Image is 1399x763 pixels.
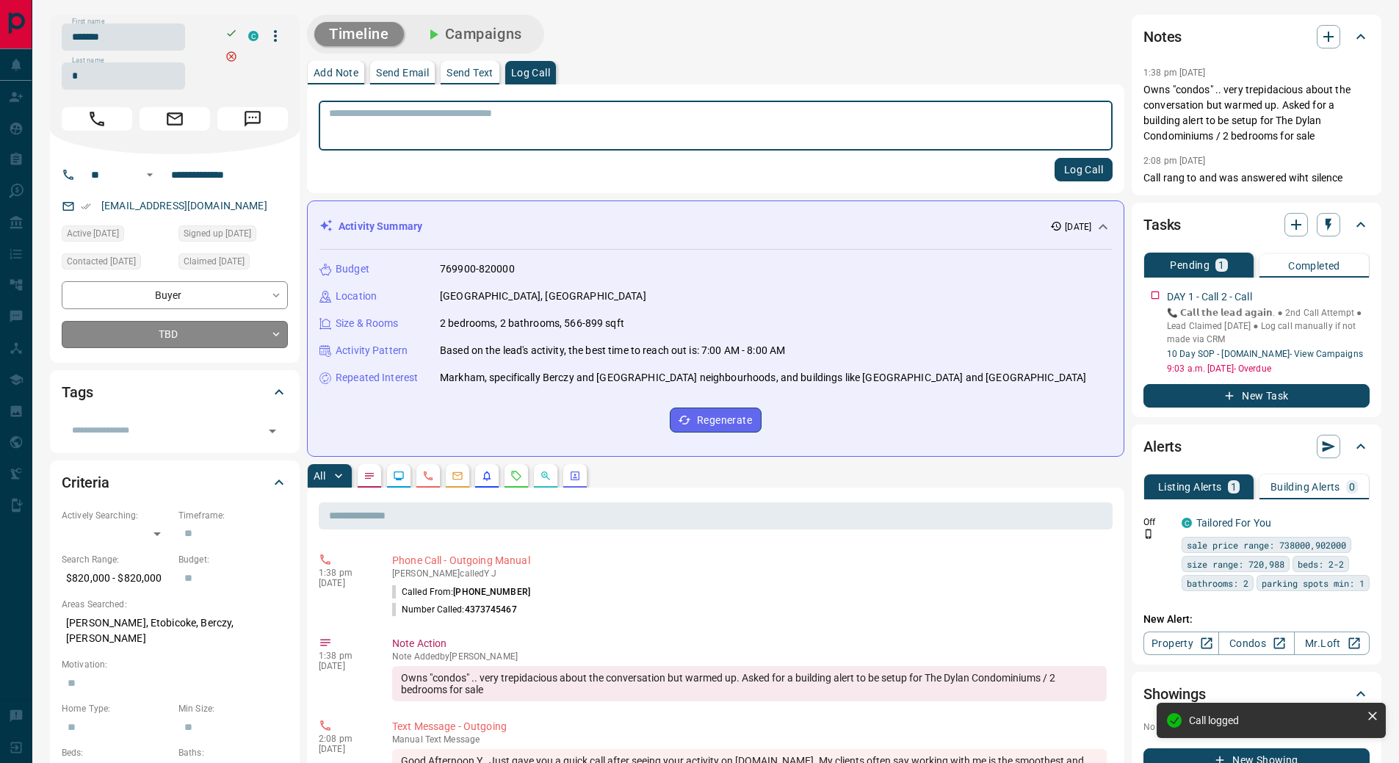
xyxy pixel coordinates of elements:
p: 2:08 pm [DATE] [1143,156,1206,166]
span: Message [217,107,288,131]
h2: Tags [62,380,93,404]
svg: Emails [452,470,463,482]
a: Condos [1218,632,1294,655]
p: [DATE] [1065,220,1091,234]
div: Tags [62,375,288,410]
div: Tasks [1143,207,1370,242]
p: Call rang to and was answered wiht silence [1143,170,1370,186]
span: Signed up [DATE] [184,226,251,241]
div: Activity Summary[DATE] [319,213,1112,240]
p: Off [1143,516,1173,529]
svg: Lead Browsing Activity [393,470,405,482]
svg: Opportunities [540,470,552,482]
p: [DATE] [319,744,370,754]
p: DAY 1 - Call 2 - Call [1167,289,1252,305]
p: Size & Rooms [336,316,399,331]
p: Phone Call - Outgoing Manual [392,553,1107,568]
p: Timeframe: [178,509,288,522]
p: Building Alerts [1270,482,1340,492]
svg: Push Notification Only [1143,529,1154,539]
button: Open [141,166,159,184]
p: Search Range: [62,553,171,566]
div: condos.ca [1182,518,1192,528]
span: Active [DATE] [67,226,119,241]
div: Notes [1143,19,1370,54]
p: Text Message - Outgoing [392,719,1107,734]
div: Wed Aug 06 2025 [62,253,171,274]
p: Add Note [314,68,358,78]
a: Mr.Loft [1294,632,1370,655]
p: [PERSON_NAME], Etobicoke, Berczy, [PERSON_NAME] [62,611,288,651]
span: Claimed [DATE] [184,254,245,269]
div: Mon Jul 28 2025 [62,225,171,246]
p: Text Message [392,734,1107,745]
p: Send Text [447,68,494,78]
span: parking spots min: 1 [1262,576,1364,590]
p: Owns "condos" .. very trepidacious about the conversation but warmed up. Asked for a building ale... [1143,82,1370,144]
label: First name [72,17,104,26]
p: Beds: [62,746,171,759]
div: Alerts [1143,429,1370,464]
span: Contacted [DATE] [67,254,136,269]
a: [EMAIL_ADDRESS][DOMAIN_NAME] [101,200,267,211]
div: Criteria [62,465,288,500]
span: Email [140,107,210,131]
p: Called From: [392,585,530,599]
p: [PERSON_NAME] called Y J [392,568,1107,579]
button: Campaigns [410,22,537,46]
p: Note Added by [PERSON_NAME] [392,651,1107,662]
svg: Email Verified [81,201,91,211]
span: sale price range: 738000,902000 [1187,538,1346,552]
span: 4373745467 [465,604,517,615]
p: Min Size: [178,702,288,715]
button: New Task [1143,384,1370,408]
p: Number Called: [392,603,517,616]
p: $820,000 - $820,000 [62,566,171,590]
p: 769900-820000 [440,261,515,277]
p: 1:38 pm [DATE] [1143,68,1206,78]
div: condos.ca [248,31,259,41]
div: Call logged [1189,715,1361,726]
div: Owns "condos" .. very trepidacious about the conversation but warmed up. Asked for a building ale... [392,666,1107,701]
div: TBD [62,321,288,348]
p: 0 [1349,482,1355,492]
p: Completed [1288,261,1340,271]
p: Home Type: [62,702,171,715]
p: Log Call [511,68,550,78]
div: Mon Jul 28 2025 [178,225,288,246]
span: [PHONE_NUMBER] [453,587,530,597]
p: All [314,471,325,481]
p: Pending [1170,260,1210,270]
button: Open [262,421,283,441]
span: beds: 2-2 [1298,557,1344,571]
p: Markham, specifically Berczy and [GEOGRAPHIC_DATA] neighbourhoods, and buildings like [GEOGRAPHIC... [440,370,1086,386]
svg: Listing Alerts [481,470,493,482]
span: size range: 720,988 [1187,557,1284,571]
span: manual [392,734,423,745]
p: Repeated Interest [336,370,418,386]
h2: Showings [1143,682,1206,706]
p: Activity Summary [339,219,422,234]
p: Location [336,289,377,304]
p: 1:38 pm [319,568,370,578]
div: Showings [1143,676,1370,712]
span: Call [62,107,132,131]
button: Regenerate [670,408,762,433]
p: 2:08 pm [319,734,370,744]
p: [GEOGRAPHIC_DATA], [GEOGRAPHIC_DATA] [440,289,646,304]
button: Log Call [1055,158,1113,181]
p: 2 bedrooms, 2 bathrooms, 566-899 sqft [440,316,624,331]
div: Buyer [62,281,288,308]
p: 9:03 a.m. [DATE] - Overdue [1167,362,1370,375]
p: 1:38 pm [319,651,370,661]
h2: Alerts [1143,435,1182,458]
a: Property [1143,632,1219,655]
p: Baths: [178,746,288,759]
h2: Criteria [62,471,109,494]
p: 1 [1231,482,1237,492]
a: Tailored For You [1196,517,1271,529]
span: bathrooms: 2 [1187,576,1248,590]
p: Activity Pattern [336,343,408,358]
p: Budget [336,261,369,277]
a: 10 Day SOP - [DOMAIN_NAME]- View Campaigns [1167,349,1363,359]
